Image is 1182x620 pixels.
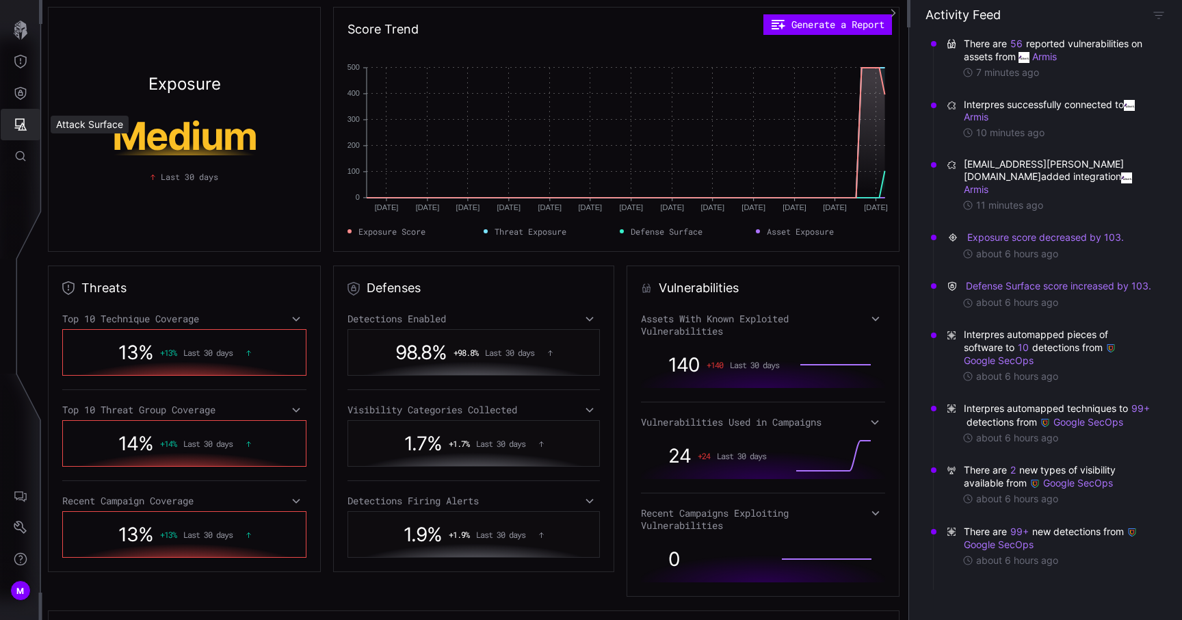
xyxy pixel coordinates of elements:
a: Armis [964,170,1135,194]
time: 7 minutes ago [976,66,1039,79]
span: + 24 [698,451,710,461]
text: [DATE] [741,203,765,211]
span: There are new detections from [964,525,1152,551]
div: Recent Campaign Coverage [62,495,306,507]
div: Recent Campaigns Exploiting Vulnerabilities [641,507,885,532]
img: Demo Armis [1019,52,1029,63]
span: Threat Exposure [495,225,566,237]
text: 0 [356,193,360,201]
img: Demo Armis [1124,100,1135,111]
span: 1.7 % [404,432,442,455]
img: Demo Armis [1121,172,1132,183]
text: 300 [347,115,359,123]
span: + 13 % [160,348,176,357]
text: [DATE] [660,203,684,211]
div: Detections Firing Alerts [347,495,601,507]
text: [DATE] [783,203,806,211]
div: Attack Surface [51,116,129,133]
button: Exposure score decreased by 103. [967,231,1125,244]
span: + 13 % [160,530,176,539]
text: [DATE] [823,203,847,211]
text: [DATE] [538,203,562,211]
span: + 1.7 % [449,439,469,448]
span: 1.9 % [404,523,442,546]
text: [DATE] [578,203,602,211]
span: Last 30 days [161,170,218,183]
text: [DATE] [497,203,521,211]
h2: Exposure [148,76,221,92]
h1: Medium [70,117,298,155]
text: 100 [347,167,359,175]
time: 11 minutes ago [976,199,1043,211]
span: 98.8 % [395,341,447,364]
span: + 14 % [160,439,176,448]
button: 99+ [1131,402,1151,415]
a: Google SecOps [964,526,1140,550]
a: Armis [1019,51,1057,62]
time: 10 minutes ago [976,127,1045,139]
span: + 140 [707,360,723,370]
time: about 6 hours ago [976,493,1058,505]
span: + 1.9 % [449,530,469,539]
span: + 98.8 % [454,348,478,357]
div: Vulnerabilities Used in Campaigns [641,416,885,428]
text: [DATE] [456,203,480,211]
span: M [16,584,24,598]
time: about 6 hours ago [976,370,1058,383]
span: Last 30 days [183,439,233,448]
div: Visibility Categories Collected [347,404,601,416]
img: Demo Google SecOps [1105,343,1116,354]
button: 99+ [1010,525,1029,539]
button: 2 [1010,463,1016,477]
span: 14 % [118,432,153,455]
button: 10 [1017,341,1029,354]
span: Last 30 days [183,530,233,539]
span: 13 % [118,341,153,364]
button: Defense Surface score increased by 103. [965,279,1152,293]
h2: Threats [81,280,127,296]
text: 400 [347,89,359,97]
span: Last 30 days [717,451,766,461]
a: Armis [964,99,1138,122]
span: Last 30 days [183,348,233,357]
button: 56 [1010,37,1023,51]
text: 200 [347,141,359,149]
span: 24 [668,444,691,467]
span: Defense Surface [631,225,702,237]
text: [DATE] [619,203,643,211]
span: There are new types of visibility available from [964,463,1152,489]
text: 500 [347,63,359,71]
div: Top 10 Technique Coverage [62,313,306,325]
h2: Vulnerabilities [659,280,739,296]
span: There are reported vulnerabilities on assets from [964,37,1152,63]
button: Generate a Report [763,14,892,35]
time: about 6 hours ago [976,554,1058,567]
span: Last 30 days [485,348,534,357]
div: Detections Enabled [347,313,601,325]
span: Interpres successfully connected to [964,99,1152,123]
img: Demo Google SecOps [1127,527,1138,538]
time: about 6 hours ago [976,248,1058,260]
text: [DATE] [415,203,439,211]
span: Last 30 days [476,530,525,539]
h4: Activity Feed [925,7,1001,23]
button: M [1,575,40,606]
span: 13 % [118,523,153,546]
text: [DATE] [700,203,724,211]
time: about 6 hours ago [976,296,1058,309]
span: [EMAIL_ADDRESS][PERSON_NAME][DOMAIN_NAME] added integration [964,158,1152,196]
text: [DATE] [864,203,888,211]
span: Exposure Score [358,225,425,237]
div: Assets With Known Exploited Vulnerabilities [641,313,885,337]
time: about 6 hours ago [976,432,1058,444]
span: 0 [668,547,680,571]
a: Google SecOps [1029,477,1113,489]
span: Interpres automapped pieces of software to detections from [964,328,1152,367]
span: 140 [668,353,700,376]
img: Demo Google SecOps [1040,417,1051,428]
h2: Defenses [367,280,421,296]
span: Last 30 days [730,360,779,370]
span: Last 30 days [476,439,525,448]
span: Asset Exposure [767,225,834,237]
a: Google SecOps [1040,416,1123,428]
